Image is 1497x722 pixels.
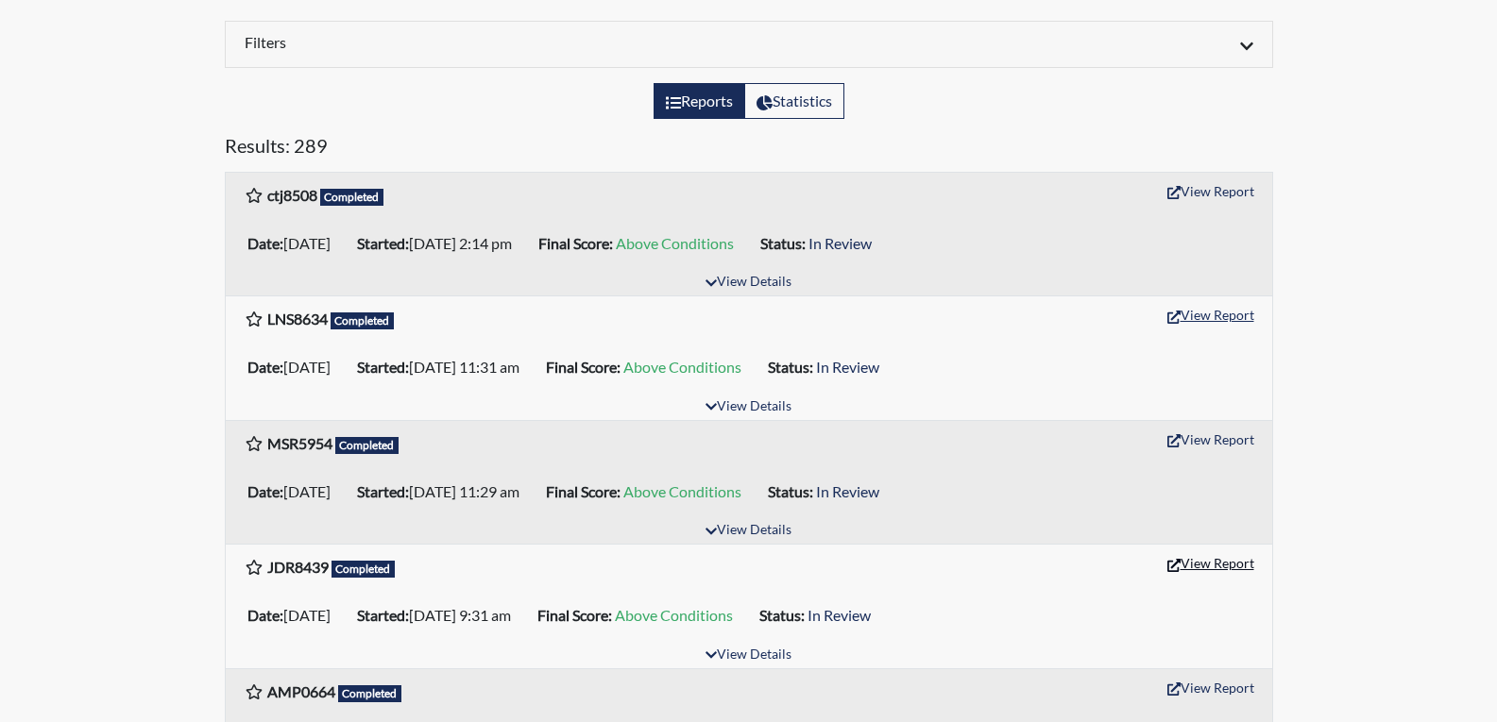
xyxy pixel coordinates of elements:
[247,606,283,624] b: Date:
[320,189,384,206] span: Completed
[332,561,396,578] span: Completed
[247,482,283,500] b: Date:
[267,186,317,204] b: ctj8508
[697,518,800,544] button: View Details
[1159,673,1263,702] button: View Report
[349,477,538,507] li: [DATE] 11:29 am
[267,310,328,327] b: LNS8634
[546,482,621,500] b: Final Score:
[240,352,349,382] li: [DATE]
[697,643,800,668] button: View Details
[338,685,402,702] span: Completed
[808,234,872,252] span: In Review
[615,606,733,624] span: Above Conditions
[247,358,283,376] b: Date:
[654,83,745,119] label: View the list of reports
[623,358,741,376] span: Above Conditions
[697,395,800,420] button: View Details
[247,234,283,252] b: Date:
[245,33,735,51] h6: Filters
[349,228,531,259] li: [DATE] 2:14 pm
[357,358,409,376] b: Started:
[230,33,1267,56] div: Click to expand/collapse filters
[697,270,800,295] button: View Details
[1159,425,1263,454] button: View Report
[816,482,879,500] span: In Review
[546,358,621,376] b: Final Score:
[267,558,329,576] b: JDR8439
[357,234,409,252] b: Started:
[1159,548,1263,578] button: View Report
[744,83,844,119] label: View statistics about completed interviews
[816,358,879,376] span: In Review
[240,477,349,507] li: [DATE]
[759,606,805,624] b: Status:
[538,234,613,252] b: Final Score:
[349,352,538,382] li: [DATE] 11:31 am
[240,228,349,259] li: [DATE]
[335,437,400,454] span: Completed
[267,682,335,700] b: AMP0664
[537,606,612,624] b: Final Score:
[225,134,1273,164] h5: Results: 289
[240,600,349,630] li: [DATE]
[357,606,409,624] b: Started:
[760,234,806,252] b: Status:
[267,434,332,452] b: MSR5954
[1159,176,1263,206] button: View Report
[616,234,734,252] span: Above Conditions
[768,482,813,500] b: Status:
[357,482,409,500] b: Started:
[623,482,741,500] span: Above Conditions
[808,606,871,624] span: In Review
[768,358,813,376] b: Status:
[1159,300,1263,329] button: View Report
[349,600,530,630] li: [DATE] 9:31 am
[331,312,395,329] span: Completed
